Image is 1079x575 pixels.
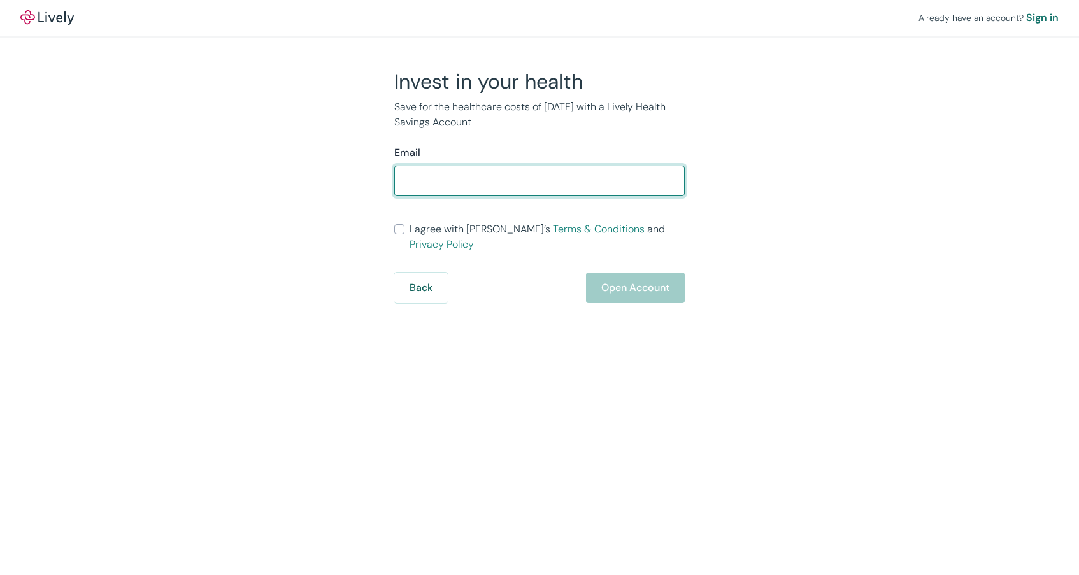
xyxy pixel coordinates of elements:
[410,222,685,252] span: I agree with [PERSON_NAME]’s and
[394,145,420,160] label: Email
[394,273,448,303] button: Back
[1026,10,1059,25] a: Sign in
[553,222,645,236] a: Terms & Conditions
[394,69,685,94] h2: Invest in your health
[394,99,685,130] p: Save for the healthcare costs of [DATE] with a Lively Health Savings Account
[20,10,74,25] img: Lively
[410,238,474,251] a: Privacy Policy
[918,10,1059,25] div: Already have an account?
[20,10,74,25] a: LivelyLively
